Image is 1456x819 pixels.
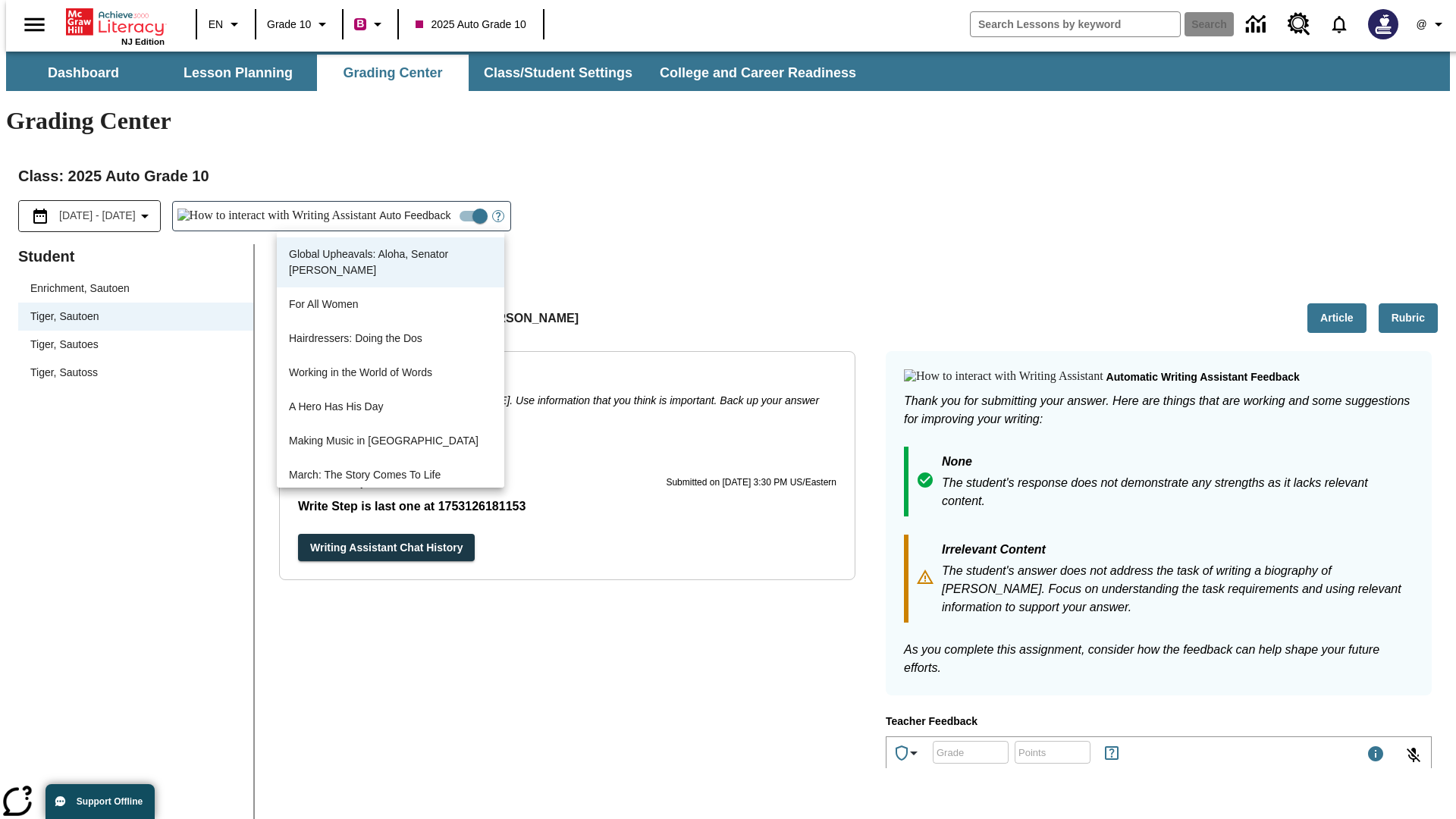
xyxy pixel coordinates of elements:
body: Type your response here. [6,12,221,26]
p: Working in the World of Words [289,365,492,381]
p: For All Women [289,297,492,312]
p: Global Upheavals: Aloha, Senator [PERSON_NAME] [289,246,492,278]
p: Making Music in [GEOGRAPHIC_DATA] [289,433,492,449]
p: March: The Story Comes To Life [289,467,492,483]
p: A Hero Has His Day [289,399,492,415]
p: Hairdressers: Doing the Dos [289,331,492,347]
